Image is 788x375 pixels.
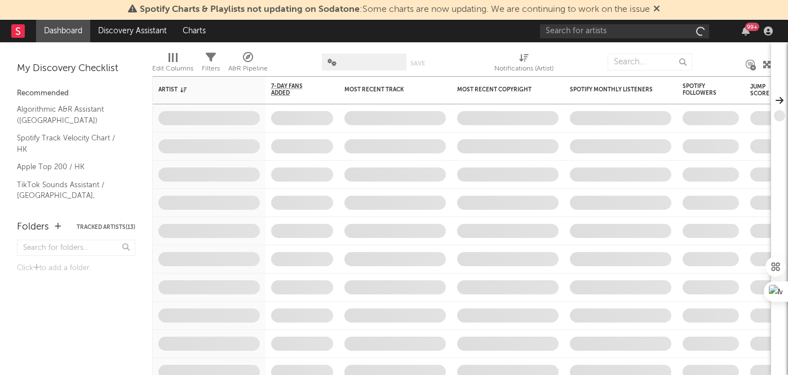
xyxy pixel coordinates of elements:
div: Edit Columns [152,62,193,76]
input: Search... [608,54,692,70]
div: Filters [202,62,220,76]
div: Spotify Monthly Listeners [570,86,654,93]
div: Most Recent Track [344,86,429,93]
button: Tracked Artists(13) [77,224,135,230]
div: My Discovery Checklist [17,62,135,76]
div: Notifications (Artist) [494,62,554,76]
input: Search for folders... [17,240,135,256]
span: : Some charts are now updating. We are continuing to work on the issue [140,5,650,14]
span: Dismiss [653,5,660,14]
a: Spotify Track Velocity Chart / HK [17,132,124,155]
a: Apple Top 200 / HK [17,161,124,173]
div: Artist [158,86,243,93]
div: Filters [202,48,220,81]
div: Spotify Followers [683,83,722,96]
a: Charts [175,20,214,42]
div: 99 + [745,23,759,31]
a: TikTok Sounds Assistant / [GEOGRAPHIC_DATA], [GEOGRAPHIC_DATA], [GEOGRAPHIC_DATA] [17,179,124,224]
div: Folders [17,220,49,234]
a: Discovery Assistant [90,20,175,42]
a: Algorithmic A&R Assistant ([GEOGRAPHIC_DATA]) [17,103,124,126]
button: Save [410,60,425,67]
div: Notifications (Artist) [494,48,554,81]
span: Spotify Charts & Playlists not updating on Sodatone [140,5,360,14]
div: Most Recent Copyright [457,86,542,93]
div: Recommended [17,87,135,100]
div: Click to add a folder. [17,262,135,275]
div: Edit Columns [152,48,193,81]
span: 7-Day Fans Added [271,83,316,96]
button: 99+ [742,27,750,36]
a: Dashboard [36,20,90,42]
div: A&R Pipeline [228,62,268,76]
div: Jump Score [750,83,778,97]
input: Search for artists [540,24,709,38]
div: A&R Pipeline [228,48,268,81]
